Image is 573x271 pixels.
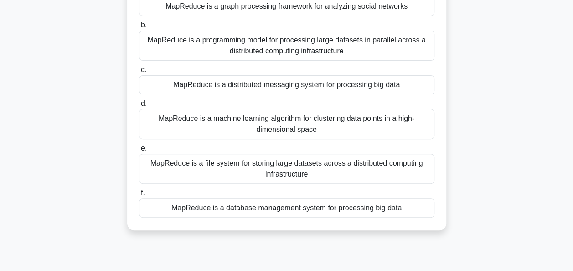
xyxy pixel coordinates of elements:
span: e. [141,144,147,152]
div: MapReduce is a database management system for processing big data [139,198,434,218]
span: b. [141,21,147,29]
span: d. [141,99,147,107]
div: MapReduce is a programming model for processing large datasets in parallel across a distributed c... [139,31,434,61]
div: MapReduce is a file system for storing large datasets across a distributed computing infrastructure [139,154,434,184]
span: f. [141,189,145,197]
span: c. [141,66,146,73]
div: MapReduce is a machine learning algorithm for clustering data points in a high-dimensional space [139,109,434,139]
div: MapReduce is a distributed messaging system for processing big data [139,75,434,94]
